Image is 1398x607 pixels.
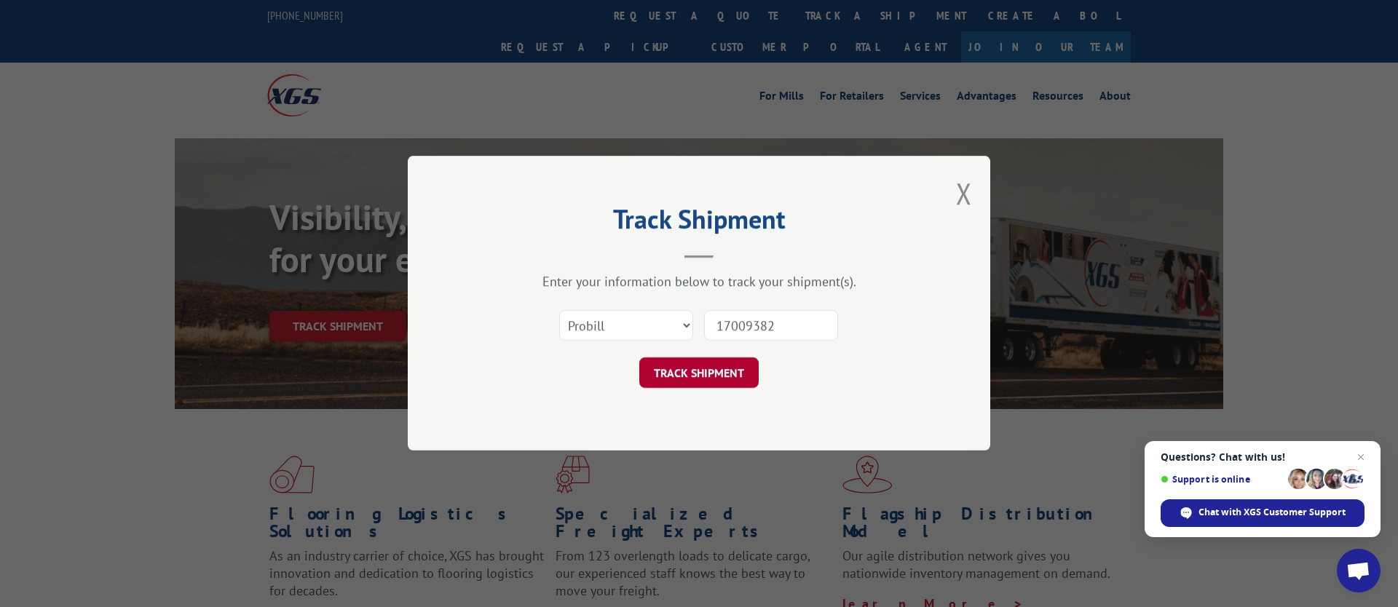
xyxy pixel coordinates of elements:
[1161,474,1283,485] span: Support is online
[481,274,917,290] div: Enter your information below to track your shipment(s).
[704,311,838,341] input: Number(s)
[1337,549,1381,592] a: Open chat
[1198,506,1346,519] span: Chat with XGS Customer Support
[639,358,759,389] button: TRACK SHIPMENT
[956,174,972,213] button: Close modal
[1161,499,1365,527] span: Chat with XGS Customer Support
[481,209,917,237] h2: Track Shipment
[1161,451,1365,463] span: Questions? Chat with us!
